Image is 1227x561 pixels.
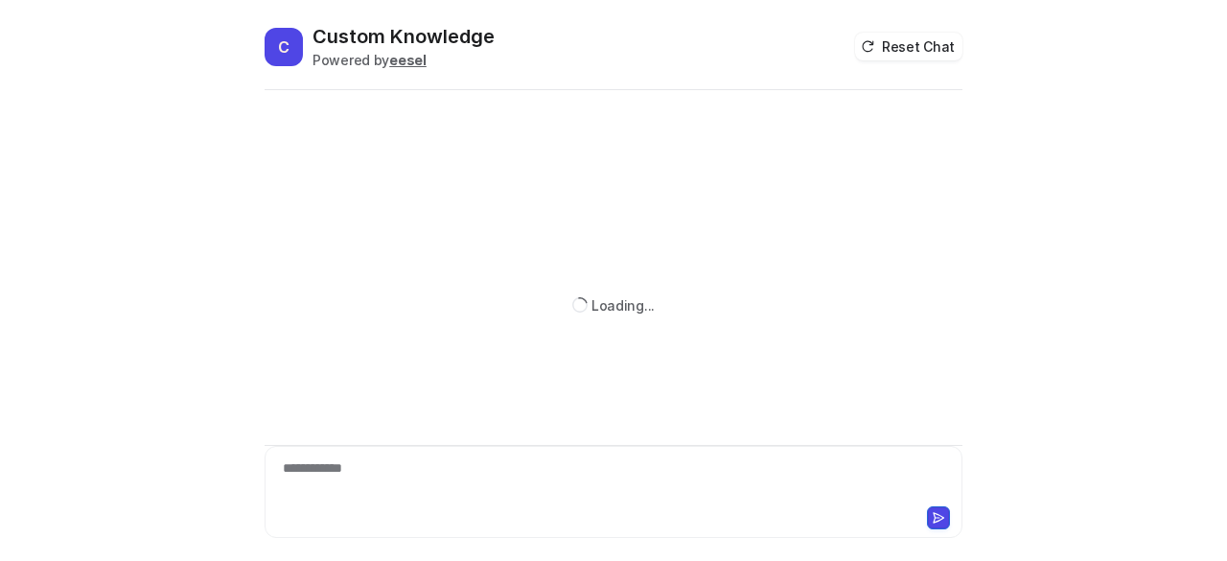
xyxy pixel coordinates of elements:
button: Reset Chat [855,33,962,60]
div: Powered by [313,50,495,70]
div: Loading... [591,295,655,316]
b: eesel [389,52,427,68]
span: C [265,28,303,66]
h2: Custom Knowledge [313,23,495,50]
